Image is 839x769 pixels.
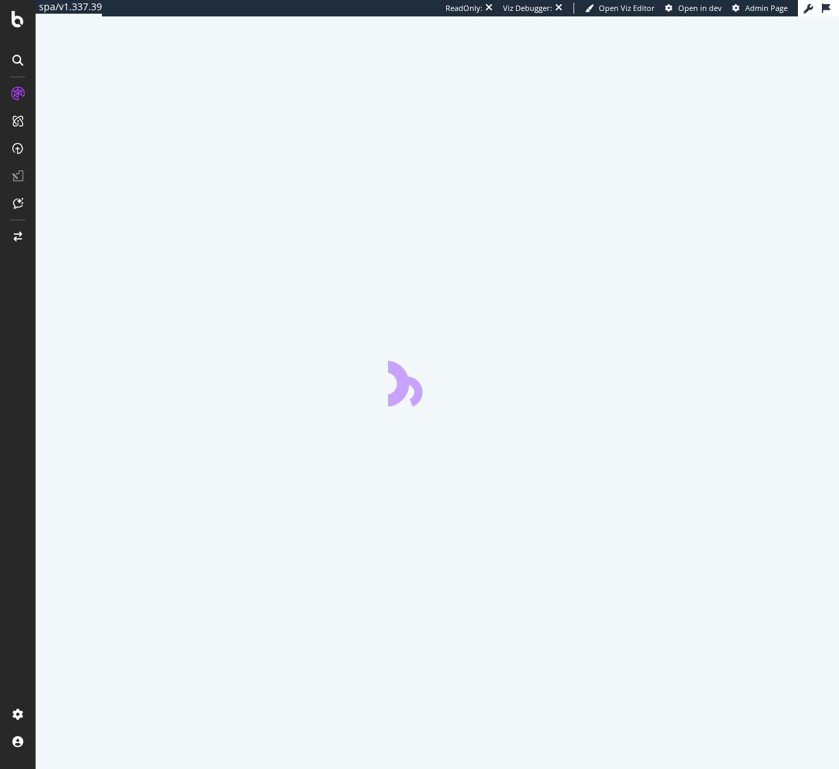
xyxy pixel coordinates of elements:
[678,3,722,13] span: Open in dev
[665,3,722,14] a: Open in dev
[585,3,655,14] a: Open Viz Editor
[503,3,552,14] div: Viz Debugger:
[745,3,788,13] span: Admin Page
[599,3,655,13] span: Open Viz Editor
[388,357,487,406] div: animation
[732,3,788,14] a: Admin Page
[446,3,482,14] div: ReadOnly:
